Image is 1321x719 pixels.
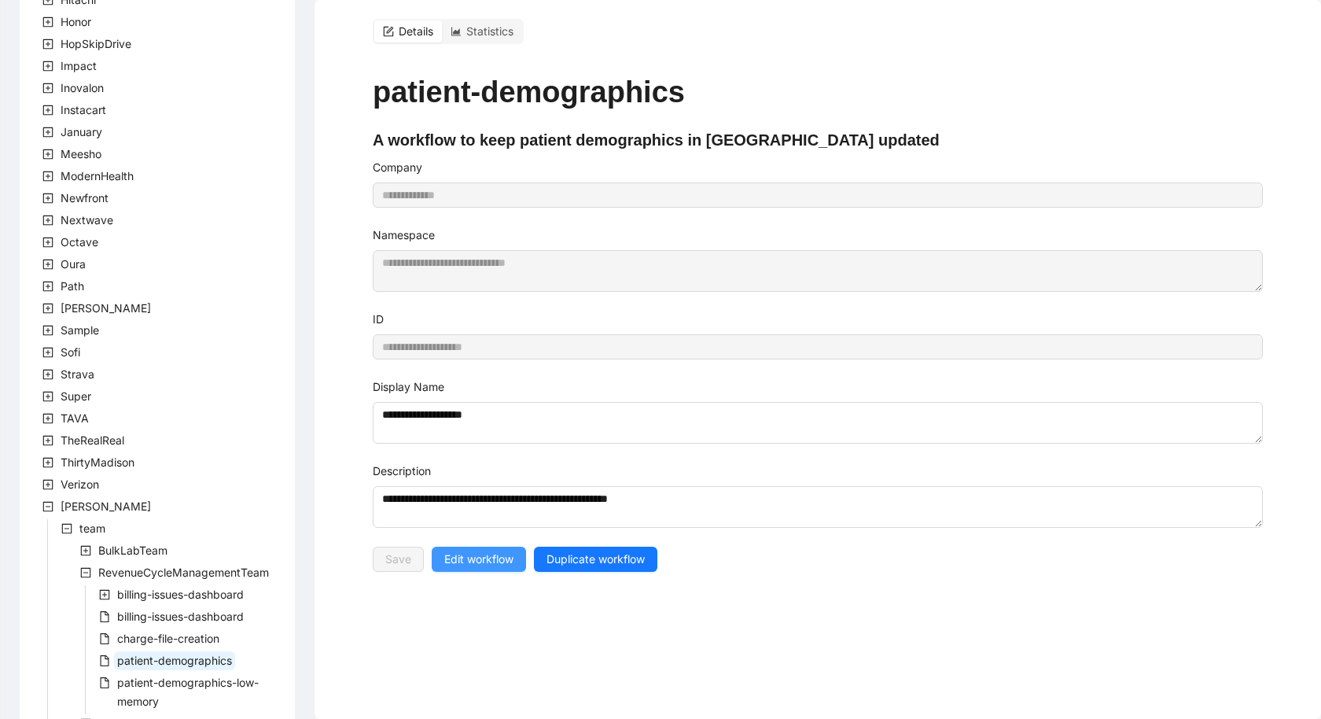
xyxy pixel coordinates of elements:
[42,149,53,160] span: plus-square
[42,303,53,314] span: plus-square
[117,632,219,645] span: charge-file-creation
[373,74,1263,110] h1: patient-demographics
[99,611,110,622] span: file
[42,281,53,292] span: plus-square
[114,629,223,648] span: charge-file-creation
[61,411,89,425] span: TAVA
[42,215,53,226] span: plus-square
[57,35,134,53] span: HopSkipDrive
[61,279,84,293] span: Path
[117,676,259,708] span: patient-demographics-low-memory
[61,103,106,116] span: Instacart
[98,544,167,557] span: BulkLabTeam
[373,334,1263,359] input: ID
[61,81,104,94] span: Inovalon
[61,257,86,271] span: Oura
[95,541,171,560] span: BulkLabTeam
[61,15,91,28] span: Honor
[61,367,94,381] span: Strava
[117,654,232,667] span: patient-demographics
[57,211,116,230] span: Nextwave
[385,551,411,568] span: Save
[61,523,72,534] span: minus-square
[432,547,526,572] button: Edit workflow
[114,585,247,604] span: billing-issues-dashboard
[99,655,110,666] span: file
[61,213,113,227] span: Nextwave
[61,191,109,205] span: Newfront
[451,26,462,37] span: area-chart
[57,431,127,450] span: TheRealReal
[466,24,513,38] span: Statistics
[57,299,154,318] span: Rothman
[373,463,431,480] label: Description
[61,323,99,337] span: Sample
[57,497,154,516] span: Virta
[373,486,1263,528] textarea: Description
[61,389,91,403] span: Super
[373,250,1263,292] textarea: Namespace
[373,129,1263,151] h4: A workflow to keep patient demographics in [GEOGRAPHIC_DATA] updated
[42,479,53,490] span: plus-square
[61,59,97,72] span: Impact
[57,365,98,384] span: Strava
[61,433,124,447] span: TheRealReal
[61,500,151,513] span: [PERSON_NAME]
[57,167,137,186] span: ModernHealth
[114,651,235,670] span: patient-demographics
[57,101,109,120] span: Instacart
[57,321,102,340] span: Sample
[42,17,53,28] span: plus-square
[117,588,244,601] span: billing-issues-dashboard
[114,673,295,711] span: patient-demographics-low-memory
[57,453,138,472] span: ThirtyMadison
[98,566,269,579] span: RevenueCycleManagementTeam
[57,409,92,428] span: TAVA
[57,13,94,31] span: Honor
[444,551,513,568] span: Edit workflow
[99,677,110,688] span: file
[99,633,110,644] span: file
[42,325,53,336] span: plus-square
[57,277,87,296] span: Path
[57,387,94,406] span: Super
[42,347,53,358] span: plus-square
[373,159,422,176] label: Company
[117,610,244,623] span: billing-issues-dashboard
[42,259,53,270] span: plus-square
[57,343,83,362] span: Sofi
[61,235,98,249] span: Octave
[42,61,53,72] span: plus-square
[80,545,91,556] span: plus-square
[373,227,435,244] label: Namespace
[42,413,53,424] span: plus-square
[57,475,102,494] span: Verizon
[57,189,112,208] span: Newfront
[42,237,53,248] span: plus-square
[57,123,105,142] span: January
[546,551,645,568] span: Duplicate workflow
[42,83,53,94] span: plus-square
[373,402,1263,444] textarea: Display Name
[61,345,80,359] span: Sofi
[61,477,99,491] span: Verizon
[373,311,384,328] label: ID
[42,127,53,138] span: plus-square
[80,567,91,578] span: minus-square
[99,589,110,600] span: plus-square
[61,147,101,160] span: Meesho
[42,369,53,380] span: plus-square
[57,233,101,252] span: Octave
[373,378,444,396] label: Display Name
[42,39,53,50] span: plus-square
[373,547,424,572] button: Save
[61,455,134,469] span: ThirtyMadison
[61,301,151,315] span: [PERSON_NAME]
[42,171,53,182] span: plus-square
[42,435,53,446] span: plus-square
[42,457,53,468] span: plus-square
[76,519,109,538] span: team
[373,183,1263,208] input: Company
[114,607,247,626] span: billing-issues-dashboard
[57,145,105,164] span: Meesho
